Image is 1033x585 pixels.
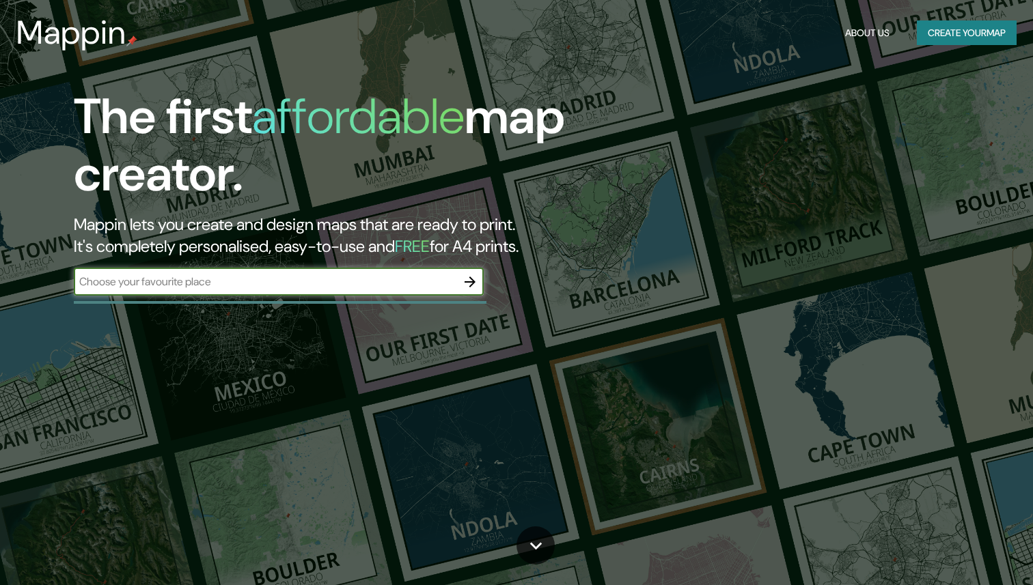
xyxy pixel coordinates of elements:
[16,14,126,52] h3: Mappin
[252,85,465,148] h1: affordable
[395,236,430,257] h5: FREE
[74,274,456,289] input: Choose your favourite place
[74,214,590,257] h2: Mappin lets you create and design maps that are ready to print. It's completely personalised, eas...
[126,35,137,46] img: mappin-pin
[840,20,895,46] button: About Us
[74,88,590,214] h1: The first map creator.
[917,20,1017,46] button: Create yourmap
